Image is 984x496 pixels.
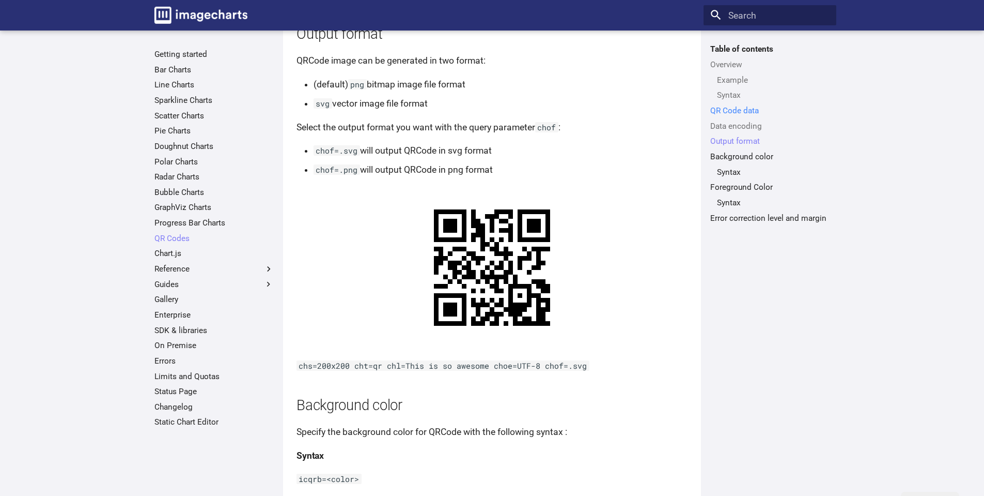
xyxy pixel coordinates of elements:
[710,182,830,192] a: Foreground Color
[348,79,367,89] code: png
[314,162,688,177] li: will output QRCode in png format
[710,75,830,101] nav: Overview
[154,218,274,228] a: Progress Bar Charts
[717,75,830,85] a: Example
[154,325,274,336] a: SDK & libraries
[535,122,558,132] code: chof
[710,198,830,208] nav: Foreground Color
[710,121,830,131] a: Data encoding
[154,202,274,213] a: GraphViz Charts
[296,396,688,416] h2: Background color
[717,90,830,100] a: Syntax
[710,136,830,146] a: Output format
[296,474,362,484] code: icqrb=<color>
[154,95,274,106] a: Sparkline Charts
[314,145,360,156] code: chof=.svg
[154,371,274,382] a: Limits and Quotas
[314,96,688,111] li: vector image file format
[296,448,688,463] h4: Syntax
[154,141,274,152] a: Doughnut Charts
[154,233,274,244] a: QR Codes
[314,143,688,158] li: will output QRCode in svg format
[154,172,274,182] a: Radar Charts
[411,186,573,349] img: chart
[296,53,688,68] p: QRCode image can be generated in two format:
[710,106,830,116] a: QR Code data
[710,59,830,70] a: Overview
[704,44,836,54] label: Table of contents
[154,80,274,90] a: Line Charts
[154,264,274,274] label: Reference
[154,248,274,259] a: Chart.js
[314,164,360,175] code: chof=.png
[154,386,274,397] a: Status Page
[154,65,274,75] a: Bar Charts
[704,44,836,223] nav: Table of contents
[154,126,274,136] a: Pie Charts
[154,187,274,198] a: Bubble Charts
[154,49,274,59] a: Getting started
[717,167,830,177] a: Syntax
[717,198,830,208] a: Syntax
[154,294,274,305] a: Gallery
[314,77,688,92] li: (default) bitmap image file format
[154,111,274,121] a: Scatter Charts
[296,425,688,439] p: Specify the background color for QRCode with the following syntax :
[296,360,589,371] code: chs=200x200 cht=qr chl=This is so awesome choe=UTF-8 chof=.svg
[154,279,274,290] label: Guides
[154,310,274,320] a: Enterprise
[154,417,274,427] a: Static Chart Editor
[704,5,836,26] input: Search
[314,98,332,109] code: svg
[296,120,688,134] p: Select the output format you want with the query parameter :
[296,24,688,44] h2: Output format
[154,7,247,24] img: logo
[150,2,252,28] a: Image-Charts documentation
[710,213,830,223] a: Error correction level and margin
[154,157,274,167] a: Polar Charts
[710,167,830,177] nav: Background color
[710,152,830,162] a: Background color
[154,356,274,366] a: Errors
[154,340,274,351] a: On Premise
[154,402,274,412] a: Changelog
